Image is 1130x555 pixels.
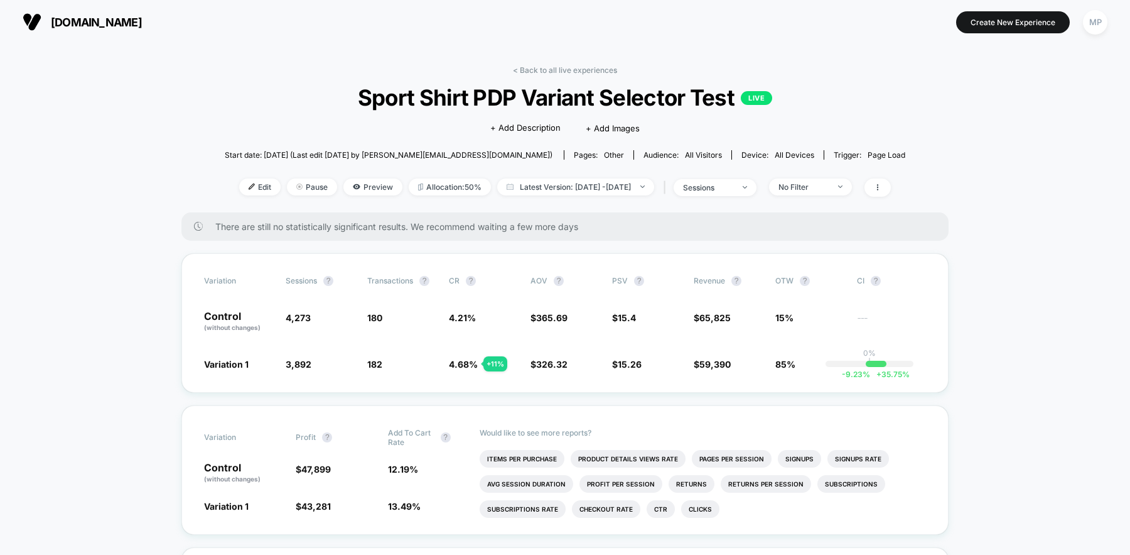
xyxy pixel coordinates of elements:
span: Page Load [868,150,905,160]
p: LIVE [741,91,772,105]
p: Control [204,463,283,484]
img: end [640,185,645,188]
span: CR [449,276,460,285]
span: [DOMAIN_NAME] [51,16,142,29]
span: Latest Version: [DATE] - [DATE] [497,179,654,195]
span: There are still no statistically significant results. We recommend waiting a few more days [215,221,923,232]
span: Add To Cart Rate [388,428,434,447]
div: Audience: [643,150,722,160]
li: Ctr [647,500,675,518]
img: end [296,184,303,190]
button: ? [323,276,333,286]
span: $ [694,312,731,323]
span: 85% [775,359,795,370]
li: Product Details Views Rate [571,450,686,468]
img: edit [249,184,255,190]
div: No Filter [778,182,829,192]
div: sessions [683,183,733,192]
li: Avg Session Duration [480,475,573,493]
span: $ [530,359,568,370]
li: Returns [669,475,714,493]
span: 15% [775,312,794,323]
span: --- [857,314,926,332]
span: Pause [287,179,337,195]
li: Signups [778,450,821,468]
li: Returns Per Session [721,475,811,493]
span: 65,825 [699,312,731,323]
span: 3,892 [286,359,311,370]
span: CI [857,276,926,286]
span: $ [612,312,636,323]
span: 326.32 [536,359,568,370]
span: Start date: [DATE] (Last edit [DATE] by [PERSON_NAME][EMAIL_ADDRESS][DOMAIN_NAME]) [225,150,552,160]
span: Sessions [286,276,317,285]
li: Clicks [681,500,719,518]
p: | [868,358,871,367]
div: MP [1083,10,1107,35]
img: end [838,185,842,188]
button: ? [634,276,644,286]
span: 4,273 [286,312,311,323]
div: Trigger: [834,150,905,160]
p: 0% [863,348,876,358]
button: ? [466,276,476,286]
span: $ [612,359,642,370]
span: 13.49 % [388,501,421,512]
span: 43,281 [301,501,331,512]
img: end [743,186,747,189]
button: ? [419,276,429,286]
span: Profit [296,432,316,442]
span: PSV [612,276,628,285]
li: Signups Rate [827,450,889,468]
button: Create New Experience [956,11,1070,33]
span: $ [296,501,331,512]
span: all devices [775,150,814,160]
span: All Visitors [685,150,722,160]
span: | [660,179,674,197]
span: -9.23 % [842,370,870,379]
button: [DOMAIN_NAME] [19,12,146,32]
button: ? [554,276,564,286]
li: Items Per Purchase [480,450,564,468]
span: $ [530,312,568,323]
button: ? [731,276,741,286]
span: Sport Shirt PDP Variant Selector Test [259,84,871,111]
span: Variation 1 [204,359,249,370]
img: Visually logo [23,13,41,31]
span: + Add Description [490,122,561,135]
p: Control [204,311,273,332]
span: 365.69 [536,312,568,323]
span: OTW [775,276,844,286]
span: Transactions [367,276,413,285]
button: ? [441,432,451,442]
div: Pages: [574,150,624,160]
button: ? [871,276,881,286]
button: MP [1079,9,1111,35]
span: + Add Images [586,123,640,133]
img: rebalance [418,184,423,190]
span: Variation 1 [204,501,249,512]
li: Checkout Rate [572,500,640,518]
button: ? [322,432,332,442]
li: Pages Per Session [692,450,772,468]
span: 4.68 % [449,359,478,370]
span: Allocation: 50% [409,179,491,195]
span: Variation [204,428,273,447]
li: Profit Per Session [579,475,662,493]
span: 47,899 [301,464,331,475]
div: + 11 % [483,356,507,371]
span: 35.75 % [870,370,910,379]
span: 59,390 [699,359,731,370]
span: $ [296,464,331,475]
span: (without changes) [204,324,261,331]
button: ? [800,276,810,286]
span: + [876,370,881,379]
span: Edit [239,179,281,195]
span: AOV [530,276,547,285]
p: Would like to see more reports? [480,428,926,437]
span: 180 [367,312,382,323]
img: calendar [507,184,514,190]
span: 15.26 [618,359,642,370]
span: $ [694,359,731,370]
span: Preview [343,179,402,195]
